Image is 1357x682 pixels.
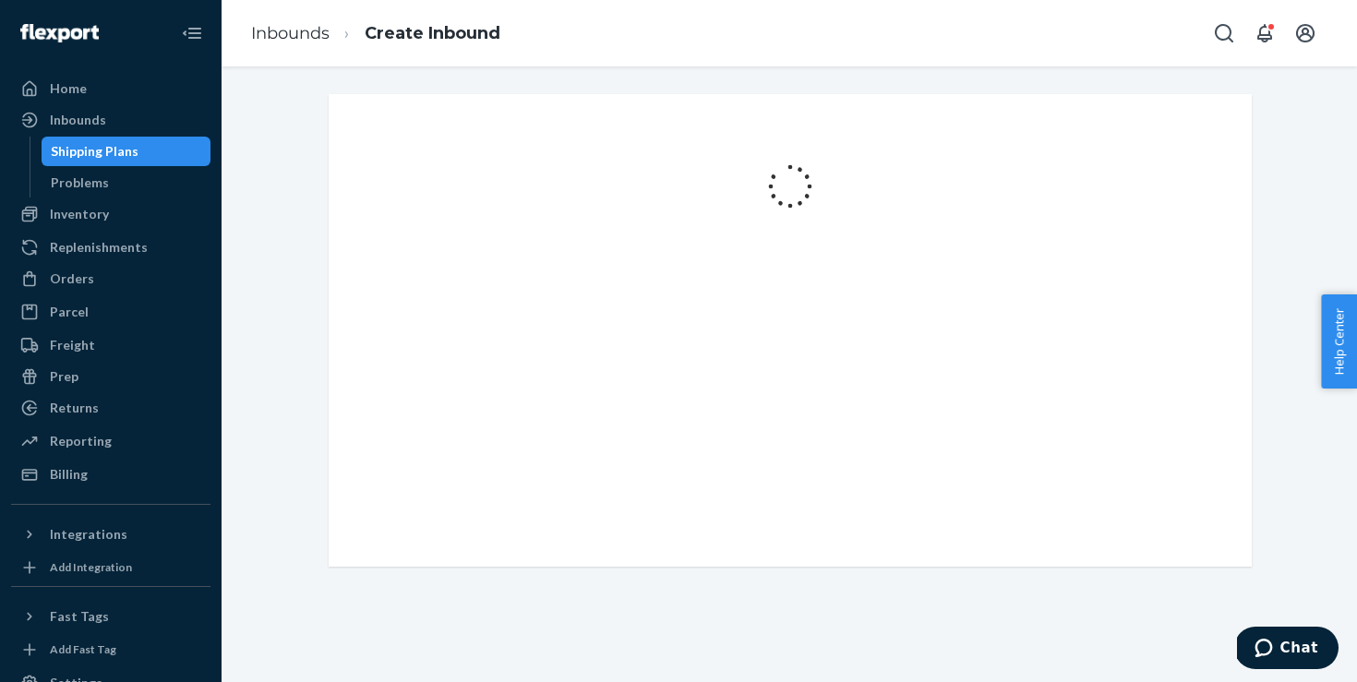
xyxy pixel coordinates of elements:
[50,303,89,321] div: Parcel
[50,525,127,544] div: Integrations
[11,297,210,327] a: Parcel
[1237,627,1339,673] iframe: Opens a widget where you can chat to one of our agents
[11,330,210,360] a: Freight
[236,6,515,61] ol: breadcrumbs
[50,205,109,223] div: Inventory
[11,393,210,423] a: Returns
[1321,294,1357,389] button: Help Center
[20,24,99,42] img: Flexport logo
[50,607,109,626] div: Fast Tags
[251,23,330,43] a: Inbounds
[51,142,138,161] div: Shipping Plans
[11,233,210,262] a: Replenishments
[50,641,116,657] div: Add Fast Tag
[1246,15,1283,52] button: Open notifications
[11,264,210,293] a: Orders
[11,602,210,631] button: Fast Tags
[11,520,210,549] button: Integrations
[50,238,148,257] div: Replenishments
[1287,15,1324,52] button: Open account menu
[365,23,500,43] a: Create Inbound
[11,556,210,579] a: Add Integration
[50,269,94,288] div: Orders
[50,399,99,417] div: Returns
[42,168,211,197] a: Problems
[1206,15,1243,52] button: Open Search Box
[11,105,210,135] a: Inbounds
[11,74,210,103] a: Home
[50,79,87,98] div: Home
[11,199,210,229] a: Inventory
[50,559,132,575] div: Add Integration
[42,137,211,166] a: Shipping Plans
[50,367,78,386] div: Prep
[51,173,109,192] div: Problems
[11,362,210,391] a: Prep
[50,432,112,450] div: Reporting
[50,336,95,354] div: Freight
[11,639,210,661] a: Add Fast Tag
[174,15,210,52] button: Close Navigation
[11,426,210,456] a: Reporting
[11,460,210,489] a: Billing
[50,111,106,129] div: Inbounds
[50,465,88,484] div: Billing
